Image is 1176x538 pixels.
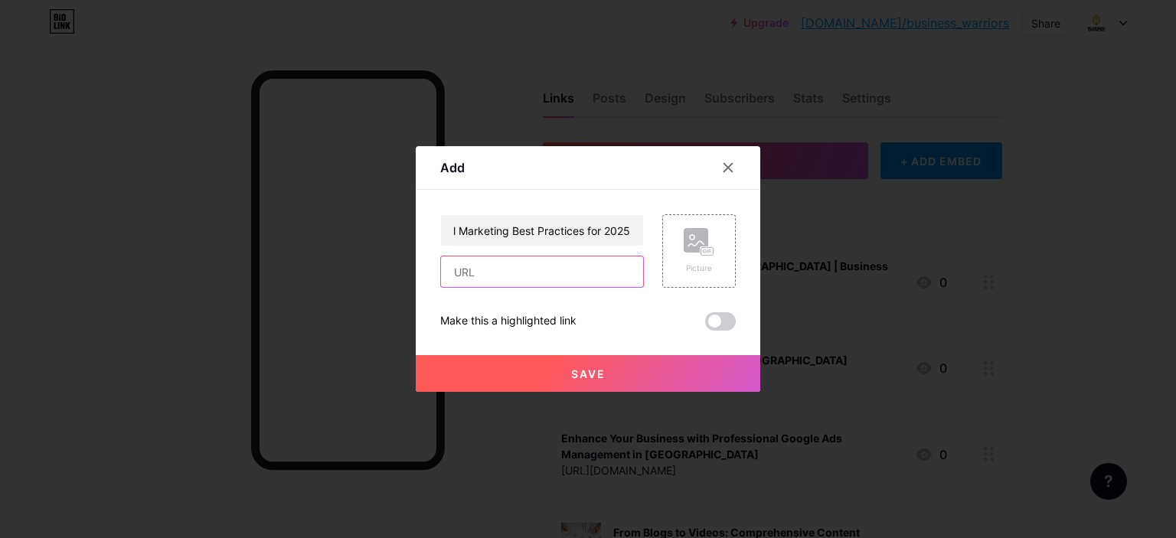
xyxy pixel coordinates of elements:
[441,215,643,246] input: Title
[684,262,714,274] div: Picture
[416,355,760,392] button: Save
[440,158,465,177] div: Add
[440,312,577,331] div: Make this a highlighted link
[571,367,606,380] span: Save
[441,256,643,287] input: URL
